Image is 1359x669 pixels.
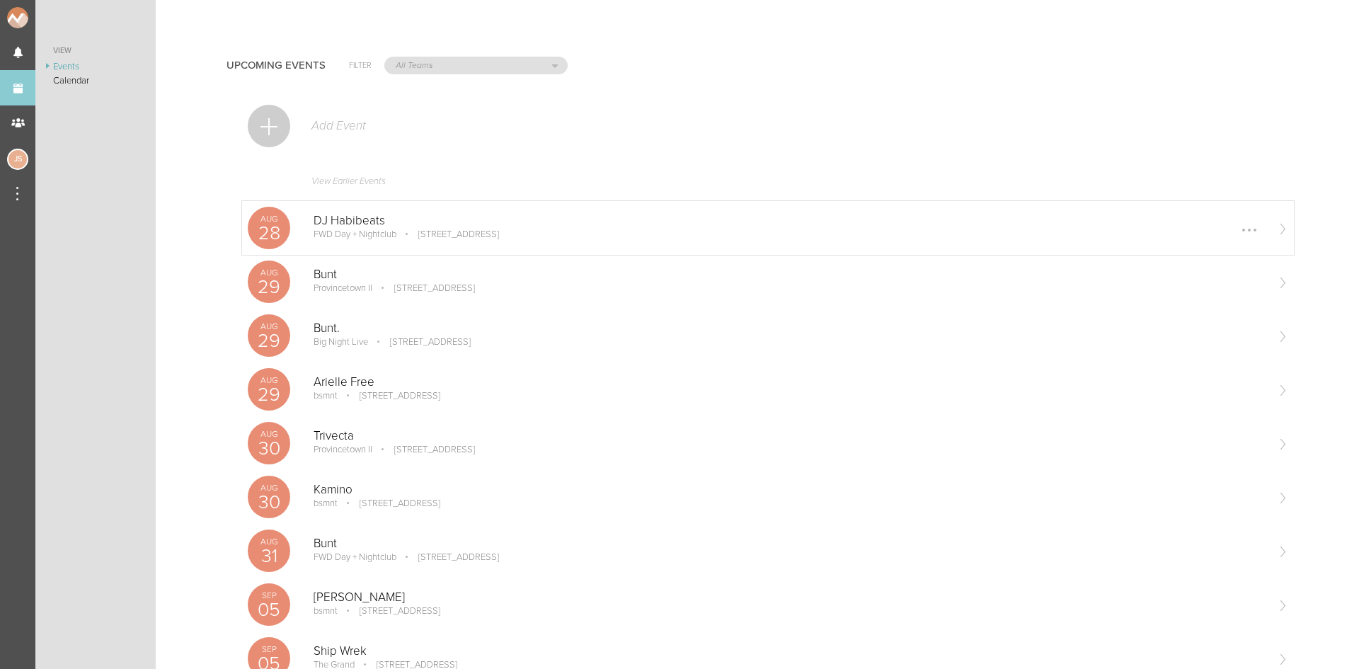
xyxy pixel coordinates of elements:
[248,168,1288,201] a: View Earlier Events
[398,229,499,240] p: [STREET_ADDRESS]
[370,336,471,348] p: [STREET_ADDRESS]
[226,59,326,72] h4: Upcoming Events
[314,429,1266,443] p: Trivecta
[374,444,475,455] p: [STREET_ADDRESS]
[248,376,290,384] p: Aug
[314,590,1266,605] p: [PERSON_NAME]
[314,605,338,617] p: bsmnt
[35,42,156,59] a: View
[248,224,290,243] p: 28
[314,375,1266,389] p: Arielle Free
[248,215,290,223] p: Aug
[314,537,1266,551] p: Bunt
[310,119,366,133] p: Add Event
[314,644,1266,658] p: Ship Wrek
[314,336,368,348] p: Big Night Live
[248,331,290,350] p: 29
[248,322,290,331] p: Aug
[35,59,156,74] a: Events
[340,498,440,509] p: [STREET_ADDRESS]
[248,493,290,512] p: 30
[314,444,372,455] p: Provincetown II
[314,214,1266,228] p: DJ Habibeats
[340,605,440,617] p: [STREET_ADDRESS]
[314,551,396,563] p: FWD Day + Nightclub
[248,484,290,492] p: Aug
[398,551,499,563] p: [STREET_ADDRESS]
[248,537,290,546] p: Aug
[314,390,338,401] p: bsmnt
[248,439,290,458] p: 30
[35,74,156,88] a: Calendar
[314,229,396,240] p: FWD Day + Nightclub
[7,149,28,170] div: Jessica Smith
[374,282,475,294] p: [STREET_ADDRESS]
[248,268,290,277] p: Aug
[314,282,372,294] p: Provincetown II
[248,278,290,297] p: 29
[7,7,87,28] img: NOMAD
[248,600,290,619] p: 05
[340,390,440,401] p: [STREET_ADDRESS]
[349,59,372,72] h6: Filter
[314,268,1266,282] p: Bunt
[314,321,1266,336] p: Bunt.
[248,547,290,566] p: 31
[314,483,1266,497] p: Kamino
[248,591,290,600] p: Sep
[314,498,338,509] p: bsmnt
[248,385,290,404] p: 29
[248,430,290,438] p: Aug
[248,645,290,653] p: Sep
